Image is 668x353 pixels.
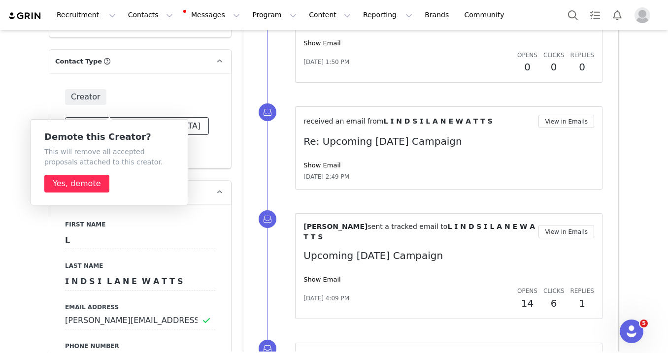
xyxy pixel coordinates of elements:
span: Replies [570,52,594,59]
button: Yes, demote [44,175,109,193]
span: [PERSON_NAME] [303,223,367,230]
span: [DATE] 1:50 PM [303,58,349,66]
button: View in Emails [538,115,594,128]
p: Upcoming [DATE] Campaign [303,248,594,263]
a: Show Email [303,161,340,169]
button: View in Emails [538,225,594,238]
span: received an email from [303,117,383,125]
a: Brands [419,4,458,26]
input: Email Address [65,312,215,329]
button: Reporting [357,4,418,26]
a: Community [459,4,515,26]
button: Search [562,4,584,26]
h2: 6 [543,296,564,311]
h2: 0 [570,60,594,74]
a: Show Email [303,276,340,283]
button: Demote to [GEOGRAPHIC_DATA] [65,117,209,135]
p: Re: Upcoming [DATE] Campaign [303,134,594,149]
button: Messages [179,4,246,26]
span: Creator [65,89,106,105]
h2: 1 [570,296,594,311]
span: sent a tracked email to [367,223,447,230]
span: [DATE] 2:49 PM [303,172,349,181]
a: Tasks [584,4,606,26]
label: Email Address [65,303,215,312]
span: 𝗟 𝗜 𝗡 𝗗 𝗦 𝗜 𝗟 𝗔 𝗡 𝗘 𝗪 𝗔 𝗧 𝗧 𝗦 [303,223,535,241]
span: Clicks [543,52,564,59]
label: Last Name [65,261,215,270]
h2: 14 [517,296,537,311]
a: Show Email [303,39,340,47]
span: 𝗟 𝗜 𝗡 𝗗 𝗦 𝗜 𝗟 𝗔 𝗡 𝗘 𝗪 𝗔 𝗧 𝗧 𝗦 [383,117,492,125]
h5: Demote this Creator? [44,132,174,142]
button: Notifications [606,4,628,26]
span: Opens [517,52,537,59]
button: Program [246,4,302,26]
img: placeholder-profile.jpg [635,7,650,23]
span: Opens [517,288,537,294]
button: Profile [629,7,660,23]
body: Rich Text Area. Press ALT-0 for help. [8,8,341,19]
h2: 0 [543,60,564,74]
button: Content [303,4,357,26]
span: Contact Type [55,57,102,66]
span: Clicks [543,288,564,294]
h2: 0 [517,60,537,74]
span: [DATE] 4:09 PM [303,294,349,303]
label: First Name [65,220,215,229]
button: Contacts [122,4,179,26]
span: Replies [570,288,594,294]
button: Recruitment [51,4,122,26]
label: Phone Number [65,342,215,351]
p: This will remove all accepted proposals attached to this creator. [44,147,174,167]
img: grin logo [8,11,42,21]
iframe: Intercom live chat [620,320,643,343]
span: 5 [640,320,648,327]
